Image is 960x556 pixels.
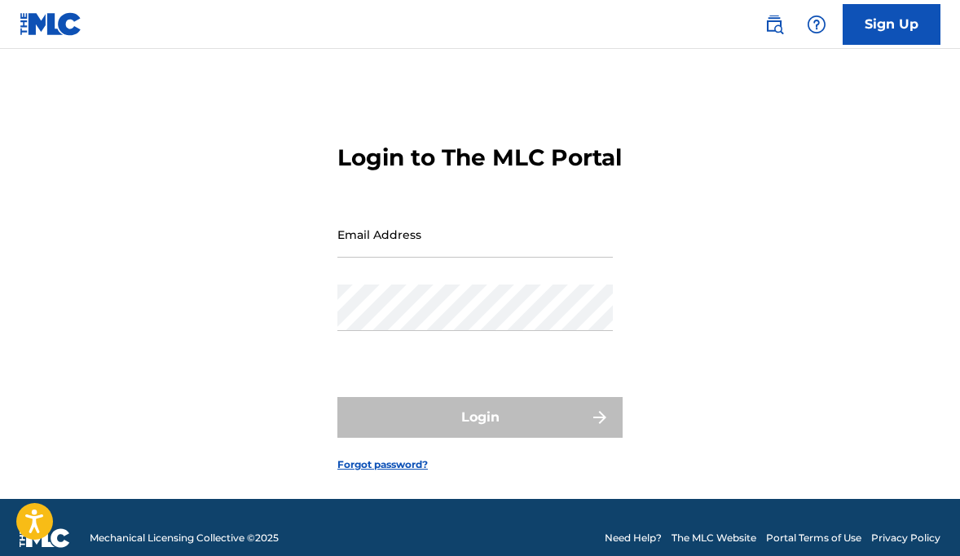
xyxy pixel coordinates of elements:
[90,531,279,545] span: Mechanical Licensing Collective © 2025
[337,143,622,172] h3: Login to The MLC Portal
[20,12,82,36] img: MLC Logo
[800,8,833,41] div: Help
[871,531,940,545] a: Privacy Policy
[337,457,428,472] a: Forgot password?
[758,8,790,41] a: Public Search
[605,531,662,545] a: Need Help?
[764,15,784,34] img: search
[807,15,826,34] img: help
[20,528,70,548] img: logo
[843,4,940,45] a: Sign Up
[672,531,756,545] a: The MLC Website
[766,531,861,545] a: Portal Terms of Use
